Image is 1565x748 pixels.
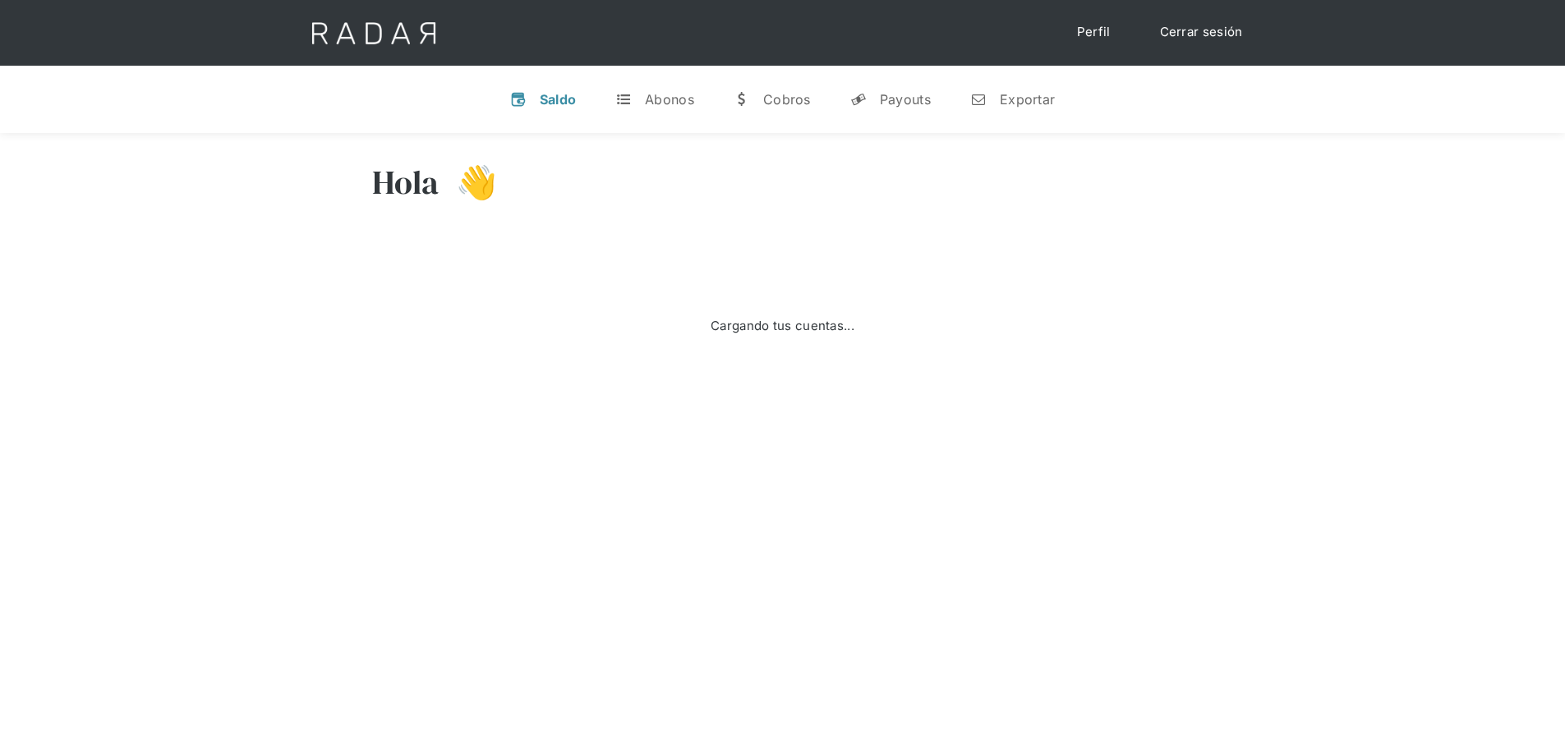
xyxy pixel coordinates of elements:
div: w [734,91,750,108]
div: Payouts [880,91,931,108]
a: Perfil [1061,16,1127,48]
div: Cargando tus cuentas... [711,317,854,336]
div: y [850,91,867,108]
a: Cerrar sesión [1144,16,1259,48]
h3: 👋 [440,162,497,203]
div: v [510,91,527,108]
div: n [970,91,987,108]
div: Cobros [763,91,811,108]
div: Exportar [1000,91,1055,108]
div: Abonos [645,91,694,108]
div: Saldo [540,91,577,108]
h3: Hola [372,162,440,203]
div: t [615,91,632,108]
